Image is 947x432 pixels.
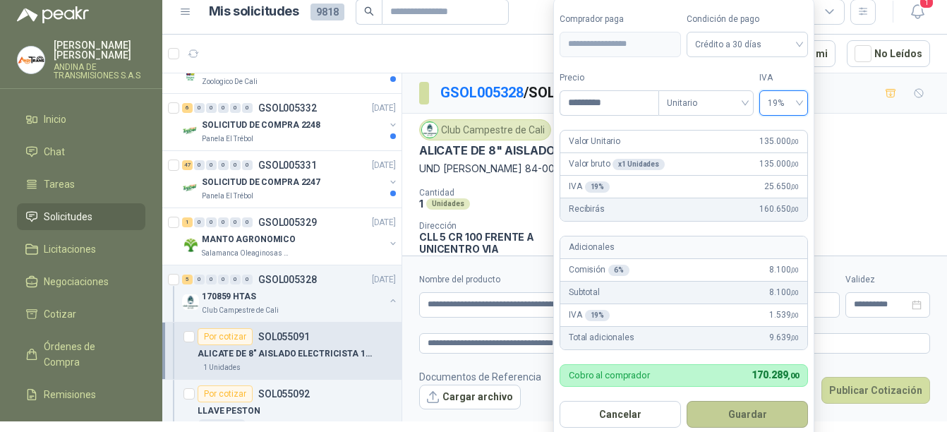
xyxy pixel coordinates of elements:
a: Chat [17,138,145,165]
div: 1 Unidades [198,362,246,373]
div: 0 [230,160,241,170]
div: 0 [242,275,253,284]
a: 5 0 0 0 0 0 GSOL005328[DATE] Company Logo170859 HTASClub Campestre de Cali [182,271,399,316]
span: Órdenes de Compra [44,339,132,370]
div: 1 [182,217,193,227]
div: 0 [218,103,229,113]
img: Company Logo [182,122,199,139]
button: Publicar Cotización [821,377,930,404]
div: 1 Unidades [198,419,246,431]
a: 1 0 0 0 0 0 GSOL005329[DATE] Company LogoMANTO AGRONOMICOSalamanca Oleaginosas SAS [182,214,399,259]
h1: Mis solicitudes [209,1,299,22]
span: Crédito a 30 días [695,34,800,55]
span: ,00 [790,205,799,213]
div: 0 [242,160,253,170]
img: Company Logo [18,47,44,73]
p: CLL 5 CR 100 FRENTE A UNICENTRO VIA [GEOGRAPHIC_DATA] Cali , [PERSON_NAME][GEOGRAPHIC_DATA] [419,231,568,291]
div: 0 [218,160,229,170]
p: MANTO AGRONOMICO [202,233,296,246]
div: Unidades [426,198,470,210]
img: Company Logo [422,122,438,138]
p: Cantidad [419,188,598,198]
span: ,00 [790,138,799,145]
a: Negociaciones [17,268,145,295]
span: 25.650 [764,180,799,193]
span: 135.000 [759,157,799,171]
img: Company Logo [182,65,199,82]
img: Logo peakr [17,6,89,23]
div: 0 [206,217,217,227]
div: 6 [182,103,193,113]
p: 170859 HTAS [202,290,256,304]
a: GSOL005328 [440,84,524,101]
p: SOLICITUD DE COMPRA 2248 [202,119,320,132]
a: 6 0 0 0 0 0 GSOL005332[DATE] Company LogoSOLICITUD DE COMPRA 2248Panela El Trébol [182,100,399,145]
div: 0 [194,160,205,170]
a: Licitaciones [17,236,145,263]
img: Company Logo [182,236,199,253]
div: 0 [230,103,241,113]
span: Solicitudes [44,209,92,224]
a: Solicitudes [17,203,145,230]
span: Chat [44,144,65,160]
p: / SOL055091 [440,82,603,104]
span: 8.100 [769,286,799,299]
a: Cotizar [17,301,145,328]
div: Por cotizar [198,385,253,402]
button: Cargar archivo [419,385,521,410]
p: [DATE] [372,102,396,115]
p: ALICATE DE 8" AISLADO ELECTRICISTA 1000 V [198,347,373,361]
p: SOL055091 [258,332,310,342]
a: 47 0 0 0 0 0 GSOL005331[DATE] Company LogoSOLICITUD DE COMPRA 2247Panela El Trébol [182,157,399,202]
span: 170.289 [752,369,799,380]
div: Por cotizar [198,328,253,345]
div: Club Campestre de Cali [419,119,551,140]
div: 5 [182,275,193,284]
span: ,00 [790,334,799,342]
p: [DATE] [372,216,396,229]
p: Dirección [419,221,568,231]
div: 0 [242,103,253,113]
p: [DATE] [372,159,396,172]
a: Por cotizarSOL055091ALICATE DE 8" AISLADO ELECTRICISTA 1000 V1 Unidades [162,323,402,380]
div: 0 [206,160,217,170]
div: 19 % [585,181,610,193]
a: Inicio [17,106,145,133]
p: ANDINA DE TRANSMISIONES S.A.S [54,63,145,80]
div: 0 [218,217,229,227]
span: Remisiones [44,387,96,402]
span: 9.639 [769,331,799,344]
span: 1.539 [769,308,799,322]
p: [PERSON_NAME] [PERSON_NAME] [54,40,145,60]
p: IVA [569,308,610,322]
span: 135.000 [759,135,799,148]
p: SOLICITUD DE COMPRA 2247 [202,176,320,189]
span: ,00 [790,289,799,296]
a: Órdenes de Compra [17,333,145,376]
p: [DATE] [372,273,396,287]
p: GSOL005331 [258,160,317,170]
span: Licitaciones [44,241,96,257]
div: 0 [194,217,205,227]
span: 8.100 [769,263,799,277]
img: Company Logo [182,179,199,196]
p: GSOL005329 [258,217,317,227]
div: 0 [242,217,253,227]
p: Documentos de Referencia [419,369,541,385]
a: Tareas [17,171,145,198]
p: GSOL005332 [258,103,317,113]
button: Cancelar [560,401,681,428]
img: Company Logo [182,294,199,311]
label: IVA [759,71,808,85]
div: 0 [206,103,217,113]
span: Negociaciones [44,274,109,289]
div: 0 [206,275,217,284]
span: search [364,6,374,16]
p: Total adicionales [569,331,634,344]
span: ,00 [790,160,799,168]
div: 47 [182,160,193,170]
div: 0 [194,103,205,113]
p: UND [PERSON_NAME] 84-002 [419,161,930,176]
p: Comisión [569,263,629,277]
span: 160.650 [759,203,799,216]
